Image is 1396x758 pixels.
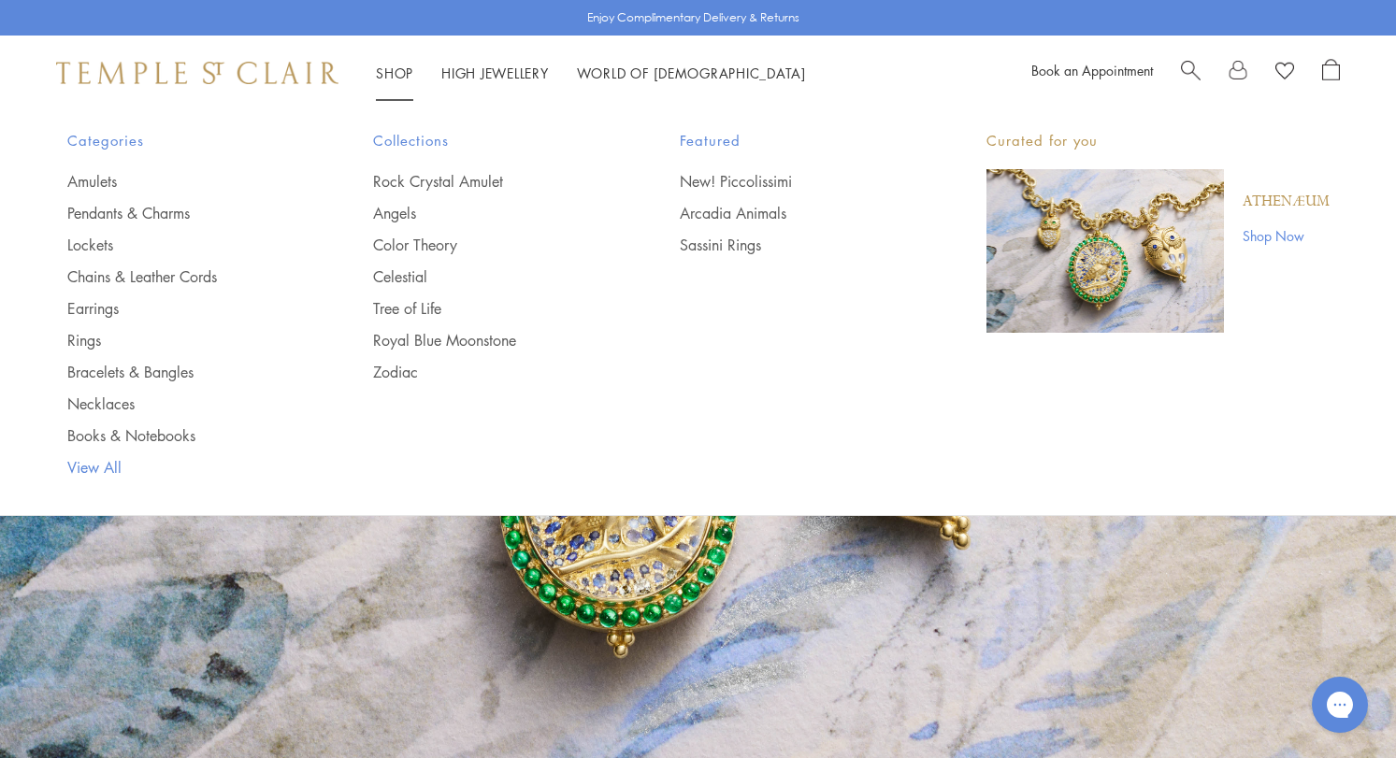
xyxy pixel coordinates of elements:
[680,203,912,223] a: Arcadia Animals
[680,129,912,152] span: Featured
[1275,59,1294,87] a: View Wishlist
[373,362,605,382] a: Zodiac
[373,171,605,192] a: Rock Crystal Amulet
[1243,192,1330,212] a: Athenæum
[67,425,299,446] a: Books & Notebooks
[373,203,605,223] a: Angels
[67,129,299,152] span: Categories
[67,171,299,192] a: Amulets
[56,62,338,84] img: Temple St. Clair
[376,62,806,85] nav: Main navigation
[376,64,413,82] a: ShopShop
[587,8,799,27] p: Enjoy Complimentary Delivery & Returns
[67,203,299,223] a: Pendants & Charms
[67,235,299,255] a: Lockets
[1302,670,1377,739] iframe: Gorgias live chat messenger
[680,171,912,192] a: New! Piccolissimi
[67,362,299,382] a: Bracelets & Bangles
[67,457,299,478] a: View All
[1243,225,1330,246] a: Shop Now
[373,266,605,287] a: Celestial
[1181,59,1201,87] a: Search
[1031,61,1153,79] a: Book an Appointment
[67,330,299,350] a: Rings
[1322,59,1340,87] a: Open Shopping Bag
[373,129,605,152] span: Collections
[680,235,912,255] a: Sassini Rings
[67,393,299,414] a: Necklaces
[67,298,299,319] a: Earrings
[373,298,605,319] a: Tree of Life
[441,64,549,82] a: High JewelleryHigh Jewellery
[986,129,1330,152] p: Curated for you
[373,235,605,255] a: Color Theory
[577,64,806,82] a: World of [DEMOGRAPHIC_DATA]World of [DEMOGRAPHIC_DATA]
[67,266,299,287] a: Chains & Leather Cords
[373,330,605,350] a: Royal Blue Moonstone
